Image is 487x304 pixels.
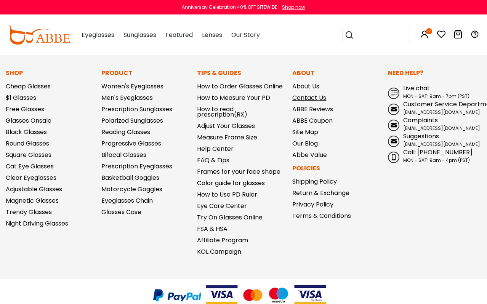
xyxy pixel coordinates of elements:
[101,139,161,148] a: Progressive Glasses
[101,93,153,102] a: Men's Eyeglasses
[403,93,469,99] span: MON - SAT: 9am - 7pm (PST)
[197,133,257,142] a: Measure Frame Size
[292,177,337,186] a: Shipping Policy
[388,132,481,148] a: Suggestions [EMAIL_ADDRESS][DOMAIN_NAME]
[6,93,36,102] a: $1 Glasses
[388,148,481,164] a: Call: [PHONE_NUMBER] MON - SAT: 9am - 4pm (PST)
[101,162,172,171] a: Prescription Eyeglasses
[292,150,327,159] a: Abbe Value
[101,82,163,91] a: Women's Eyeglasses
[388,100,481,116] a: Customer Service Department [EMAIL_ADDRESS][DOMAIN_NAME]
[101,150,146,159] a: Bifocal Glasses
[197,82,283,91] a: How to Order Glasses Online
[6,196,59,205] a: Magnetic Glasses
[403,141,480,147] span: [EMAIL_ADDRESS][DOMAIN_NAME]
[292,139,318,148] a: Our Blog
[197,236,248,245] a: Affiliate Program
[403,116,438,125] span: Complaints
[6,150,51,159] a: Square Glasses
[388,69,481,78] p: Need Help?
[197,167,280,176] a: Frames for your face shape
[6,105,44,114] a: Free Glasses
[197,224,227,233] a: FSA & HSA
[82,30,114,39] span: Eyeglasses
[197,213,263,222] a: Try On Glasses Online
[101,105,172,114] a: Prescription Sunglasses
[197,179,265,187] a: Color guide for glasses
[6,173,56,182] a: Clear Eyeglasses
[403,157,470,163] span: MON - SAT: 9am - 4pm (PST)
[197,105,247,119] a: How to read prescription(RX)
[282,4,305,11] div: Shop now
[6,208,52,216] a: Trendy Glasses
[6,69,94,78] p: Shop
[101,128,150,136] a: Reading Glasses
[101,208,141,216] a: Glasses Case
[403,148,473,157] span: Call: [PHONE_NUMBER]
[8,26,70,45] img: abbeglasses.com
[101,196,153,205] a: Eyeglasses Chain
[388,116,481,132] a: Complaints [EMAIL_ADDRESS][DOMAIN_NAME]
[292,105,333,114] a: ABBE Reviews
[6,219,68,228] a: Night Driving Glasses
[6,82,51,91] a: Cheap Glasses
[388,84,481,100] a: Live chat MON - SAT: 9am - 7pm (PST)
[197,122,255,130] a: Adjust Your Glasses
[292,164,380,173] p: Policies
[292,82,319,91] a: About Us
[231,30,260,39] span: Our Story
[292,93,326,102] a: Contact Us
[292,128,318,136] a: Site Map
[101,69,189,78] p: Product
[197,69,285,78] p: Tips & Guides
[101,173,159,182] a: Basketball Goggles
[292,116,333,125] a: ABBE Coupon
[182,4,277,11] div: Anniversay Celebration 40% OFF SITEWIDE
[292,200,333,209] a: Privacy Policy
[403,109,480,115] span: [EMAIL_ADDRESS][DOMAIN_NAME]
[101,185,162,194] a: Motorcycle Goggles
[197,247,241,256] a: KOL Campaign
[6,116,51,125] a: Glasses Onsale
[197,93,270,102] a: How to Measure Your PD
[101,116,163,125] a: Polarized Sunglasses
[292,189,349,197] a: Return & Exchange
[292,211,351,220] a: Terms & Conditions
[6,139,49,148] a: Round Glasses
[197,190,257,199] a: How to Use PD Ruler
[197,156,229,165] a: FAQ & Tips
[6,128,47,136] a: Black Glasses
[197,144,234,153] a: Help Center
[6,185,62,194] a: Adjustable Glasses
[403,132,439,141] span: Suggestions
[292,69,380,78] p: About
[403,84,430,93] span: Live chat
[123,30,156,39] span: Sunglasses
[165,30,193,39] span: Featured
[197,202,247,210] a: Eye Care Center
[278,4,305,10] a: Shop now
[6,162,54,171] a: Cat Eye Glasses
[403,125,480,131] span: [EMAIL_ADDRESS][DOMAIN_NAME]
[202,30,222,39] span: Lenses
